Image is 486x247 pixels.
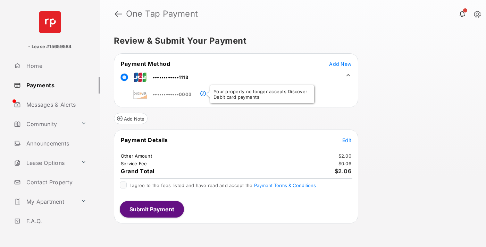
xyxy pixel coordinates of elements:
[11,116,78,132] a: Community
[129,183,316,188] span: I agree to the fees listed and have read and accept the
[342,136,351,143] button: Edit
[120,153,152,159] td: Other Amount
[126,10,198,18] strong: One Tap Payment
[11,155,78,171] a: Lease Options
[11,193,78,210] a: My Apartment
[120,201,184,218] button: Submit Payment
[335,168,352,175] span: $2.06
[121,168,154,175] span: Grand Total
[121,60,170,67] span: Payment Method
[11,135,100,152] a: Announcements
[39,11,61,33] img: svg+xml;base64,PHN2ZyB4bWxucz0iaHR0cDovL3d3dy53My5vcmcvMjAwMC9zdmciIHdpZHRoPSI2NCIgaGVpZ2h0PSI2NC...
[121,136,168,143] span: Payment Details
[329,60,351,67] button: Add New
[153,91,191,97] span: ••••••••••••0003
[329,61,351,67] span: Add New
[254,183,316,188] button: I agree to the fees listed and have read and accept the
[114,37,467,45] h5: Review & Submit Your Payment
[114,113,148,124] button: Add Note
[153,74,188,80] span: ••••••••••••1113
[206,86,264,97] a: Payment Method Unavailable
[342,137,351,143] span: Edit
[120,160,148,167] td: Service Fee
[338,160,352,167] td: $0.06
[11,96,100,113] a: Messages & Alerts
[11,174,100,191] a: Contact Property
[210,85,314,103] div: Your property no longer accepts Discover Debit card payments
[338,153,352,159] td: $2.00
[11,213,100,229] a: F.A.Q.
[11,58,100,74] a: Home
[11,77,100,94] a: Payments
[28,43,72,50] p: - Lease #15659584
